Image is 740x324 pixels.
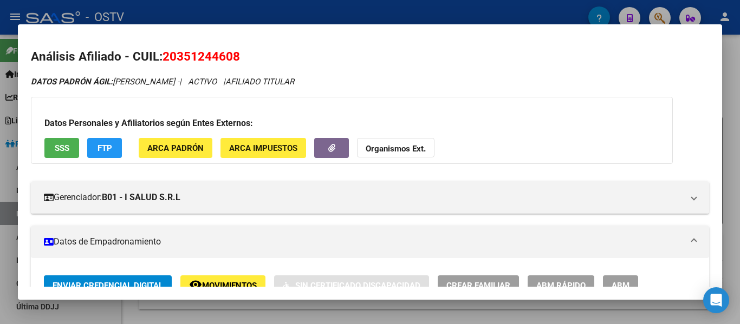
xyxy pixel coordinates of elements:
[31,48,709,66] h2: Análisis Afiliado - CUIL:
[225,77,294,87] span: AFILIADO TITULAR
[44,275,172,295] button: Enviar Credencial Digital
[163,49,240,63] span: 20351244608
[357,138,434,158] button: Organismos Ext.
[44,138,79,158] button: SSS
[102,191,180,204] strong: B01 - I SALUD S.R.L
[55,143,69,153] span: SSS
[31,77,113,87] strong: DATOS PADRÓN ÁGIL:
[612,281,629,290] span: ABM
[44,235,683,248] mat-panel-title: Datos de Empadronamiento
[147,143,204,153] span: ARCA Padrón
[31,226,709,258] mat-expansion-panel-header: Datos de Empadronamiento
[528,275,594,295] button: ABM Rápido
[202,281,257,290] span: Movimientos
[229,143,297,153] span: ARCA Impuestos
[98,143,112,153] span: FTP
[31,181,709,214] mat-expansion-panel-header: Gerenciador:B01 - I SALUD S.R.L
[703,287,729,313] div: Open Intercom Messenger
[446,281,510,290] span: Crear Familiar
[274,275,429,295] button: Sin Certificado Discapacidad
[189,278,202,291] mat-icon: remove_red_eye
[53,281,163,290] span: Enviar Credencial Digital
[603,275,638,295] button: ABM
[295,281,420,290] span: Sin Certificado Discapacidad
[180,275,265,295] button: Movimientos
[536,281,586,290] span: ABM Rápido
[31,77,294,87] i: | ACTIVO |
[366,144,426,154] strong: Organismos Ext.
[31,77,179,87] span: [PERSON_NAME] -
[87,138,122,158] button: FTP
[44,117,659,130] h3: Datos Personales y Afiliatorios según Entes Externos:
[139,138,212,158] button: ARCA Padrón
[438,275,519,295] button: Crear Familiar
[220,138,306,158] button: ARCA Impuestos
[44,191,683,204] mat-panel-title: Gerenciador:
